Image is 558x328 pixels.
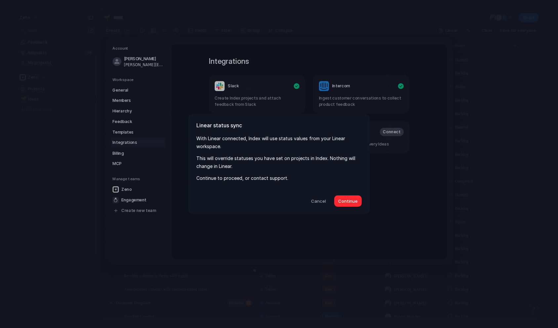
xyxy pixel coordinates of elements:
[196,135,362,151] p: With Linear connected, Index will use status values from your Linear workspace.
[196,174,362,183] p: Continue to proceed, or contact support.
[334,195,362,207] button: Continue
[305,195,332,207] button: Cancel
[196,154,362,171] p: This will override statuses you have set on projects in Index. Nothing will change in Linear.
[311,198,326,205] span: Cancel
[196,121,362,129] h2: Linear status sync
[338,198,358,205] span: Continue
